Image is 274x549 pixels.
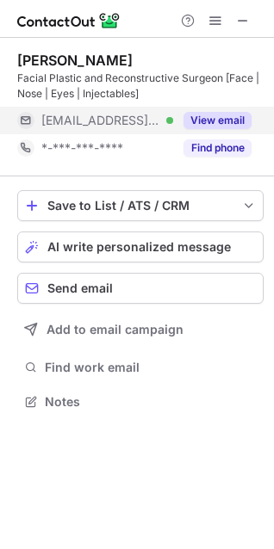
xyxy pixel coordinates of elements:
[47,281,113,295] span: Send email
[17,52,133,69] div: [PERSON_NAME]
[17,190,264,221] button: save-profile-one-click
[41,113,160,128] span: [EMAIL_ADDRESS][DOMAIN_NAME]
[17,231,264,262] button: AI write personalized message
[45,394,257,410] span: Notes
[184,112,252,129] button: Reveal Button
[47,240,231,254] span: AI write personalized message
[17,390,264,414] button: Notes
[47,323,184,336] span: Add to email campaign
[47,199,234,213] div: Save to List / ATS / CRM
[17,71,264,102] div: Facial Plastic and Reconstructive Surgeon [Face | Nose | Eyes | Injectables]
[17,10,121,31] img: ContactOut v5.3.10
[17,273,264,304] button: Send email
[17,314,264,345] button: Add to email campaign
[17,355,264,379] button: Find work email
[45,360,257,375] span: Find work email
[184,139,252,157] button: Reveal Button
